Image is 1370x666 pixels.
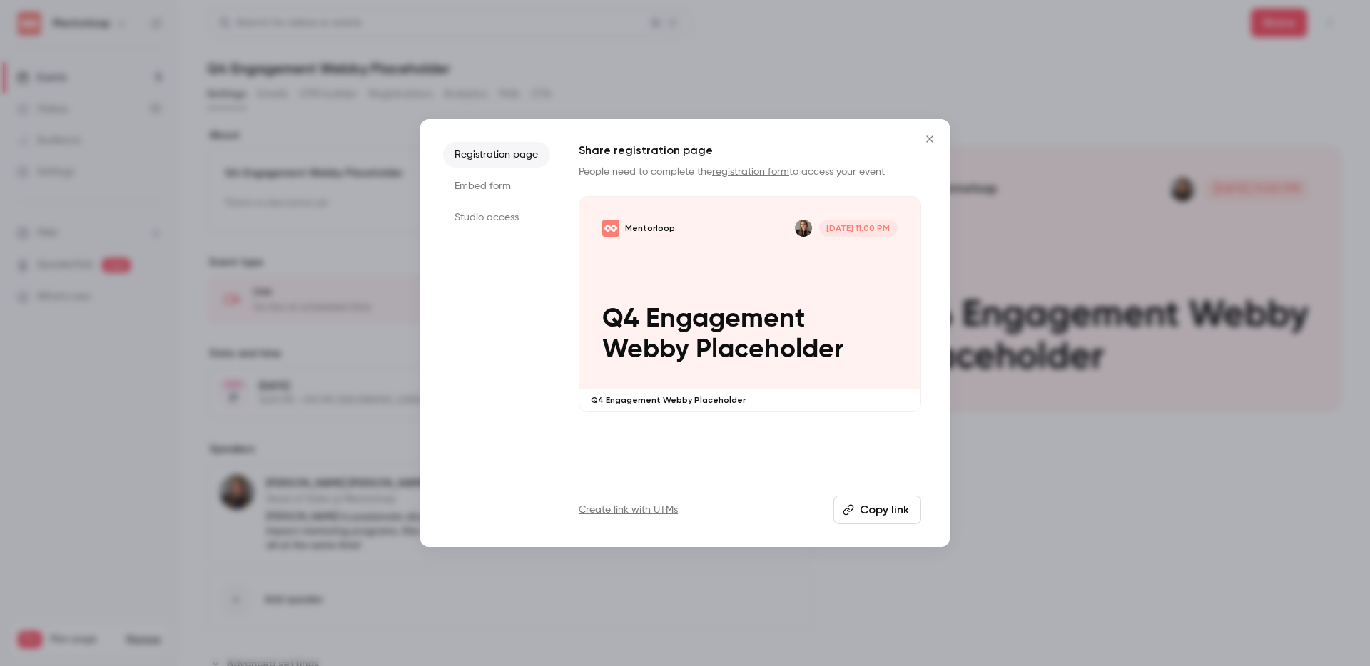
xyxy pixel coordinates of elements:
a: Create link with UTMs [579,503,678,517]
img: Q4 Engagement Webby Placeholder [602,220,619,237]
p: People need to complete the to access your event [579,165,921,179]
li: Registration page [443,142,550,168]
a: Q4 Engagement Webby PlaceholderMentorloopJess Benham[DATE] 11:00 PMQ4 Engagement Webby Placeholde... [579,196,921,412]
li: Studio access [443,205,550,230]
button: Copy link [833,496,921,524]
h1: Share registration page [579,142,921,159]
p: Q4 Engagement Webby Placeholder [591,394,909,406]
img: Jess Benham [795,220,812,237]
p: Mentorloop [625,222,675,234]
span: [DATE] 11:00 PM [819,220,898,237]
p: Q4 Engagement Webby Placeholder [602,304,898,366]
button: Close [915,125,944,153]
li: Embed form [443,173,550,199]
a: registration form [712,167,789,177]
